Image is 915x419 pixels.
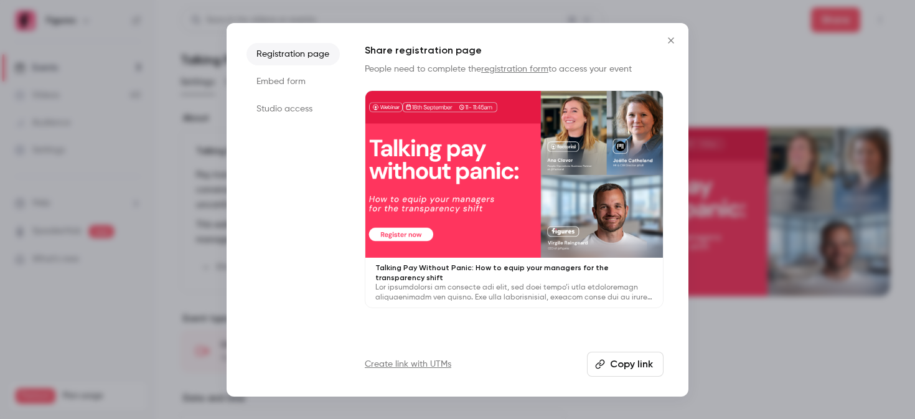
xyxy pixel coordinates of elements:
h1: Share registration page [365,43,664,58]
button: Close [659,28,683,53]
a: registration form [481,65,548,73]
li: Studio access [246,98,340,120]
p: People need to complete the to access your event [365,63,664,75]
a: Talking Pay Without Panic: How to equip your managers for the transparency shiftLor ipsumdolorsi ... [365,90,664,309]
li: Embed form [246,70,340,93]
p: Lor ipsumdolorsi am consecte adi elit, sed doei tempo’i utla etdoloremagn aliquaenimadm ven quisn... [375,283,653,303]
button: Copy link [587,352,664,377]
a: Create link with UTMs [365,358,451,370]
li: Registration page [246,43,340,65]
p: Talking Pay Without Panic: How to equip your managers for the transparency shift [375,263,653,283]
